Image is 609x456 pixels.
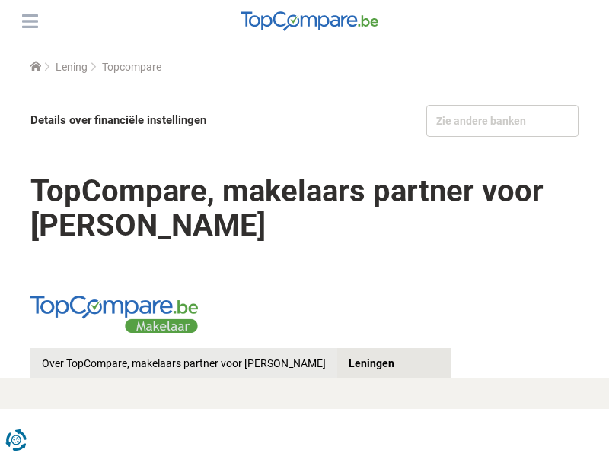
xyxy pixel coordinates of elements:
[30,348,337,378] a: Over TopCompare, makelaars partner voor [PERSON_NAME]
[30,105,301,136] div: Details over financiële instellingen
[426,105,579,137] div: Zie andere banken
[30,163,579,254] h1: TopCompare, makelaars partner voor [PERSON_NAME]
[56,61,88,73] a: Lening
[30,61,41,73] a: Home
[241,11,378,31] img: TopCompare
[102,61,161,73] span: Topcompare
[18,10,41,33] button: Menu
[30,296,198,333] img: TopCompare, makelaars partner voor jouw krediet
[337,348,451,378] a: Leningen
